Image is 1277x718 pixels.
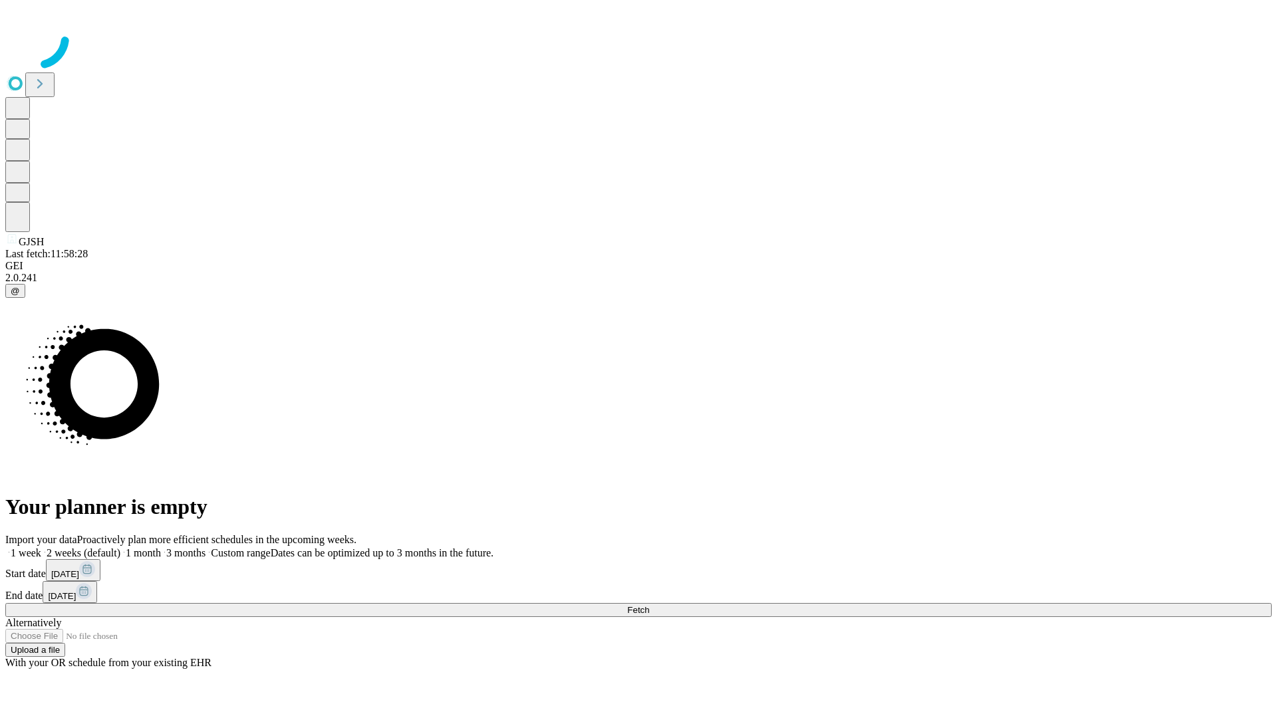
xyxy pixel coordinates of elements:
[5,603,1272,617] button: Fetch
[5,581,1272,603] div: End date
[51,569,79,579] span: [DATE]
[5,643,65,657] button: Upload a file
[5,495,1272,519] h1: Your planner is empty
[166,547,206,558] span: 3 months
[5,272,1272,284] div: 2.0.241
[5,617,61,628] span: Alternatively
[11,547,41,558] span: 1 week
[48,591,76,601] span: [DATE]
[5,260,1272,272] div: GEI
[5,534,77,545] span: Import your data
[271,547,494,558] span: Dates can be optimized up to 3 months in the future.
[211,547,270,558] span: Custom range
[5,284,25,298] button: @
[126,547,161,558] span: 1 month
[47,547,120,558] span: 2 weeks (default)
[43,581,97,603] button: [DATE]
[5,657,212,668] span: With your OR schedule from your existing EHR
[11,286,20,296] span: @
[19,236,44,247] span: GJSH
[5,559,1272,581] div: Start date
[77,534,356,545] span: Proactively plan more efficient schedules in the upcoming weeks.
[627,605,649,615] span: Fetch
[5,248,88,259] span: Last fetch: 11:58:28
[46,559,100,581] button: [DATE]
